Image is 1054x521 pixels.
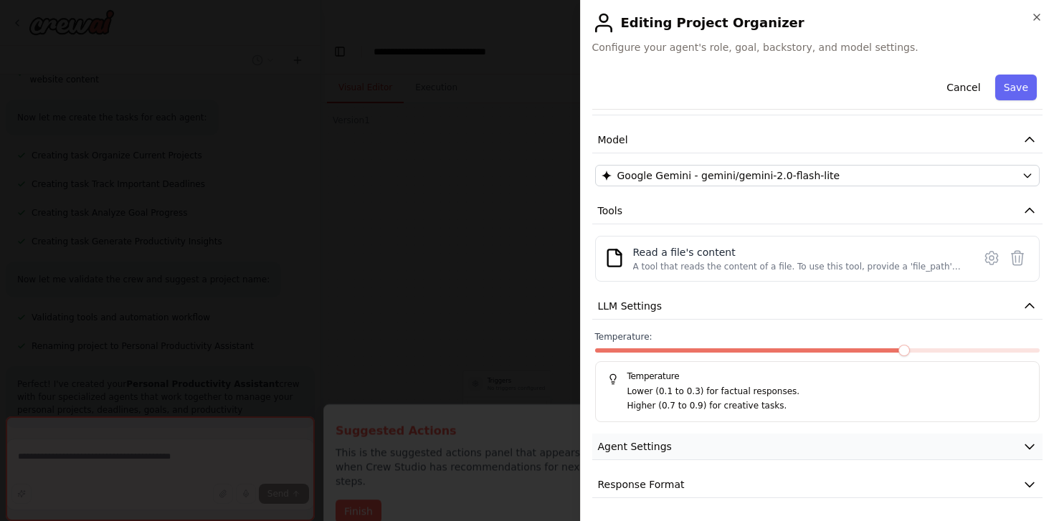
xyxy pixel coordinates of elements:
span: Agent Settings [598,439,672,454]
button: Agent Settings [592,434,1043,460]
span: LLM Settings [598,299,663,313]
p: Higher (0.7 to 0.9) for creative tasks. [627,399,1028,414]
button: LLM Settings [592,293,1043,320]
div: Read a file's content [633,245,965,259]
button: Model [592,127,1043,153]
span: Model [598,133,628,147]
p: Lower (0.1 to 0.3) for factual responses. [627,385,1028,399]
h5: Temperature [607,371,1028,382]
h2: Editing Project Organizer [592,11,1043,34]
span: Configure your agent's role, goal, backstory, and model settings. [592,40,1043,54]
button: Cancel [938,75,989,100]
button: Google Gemini - gemini/gemini-2.0-flash-lite [595,165,1040,186]
button: Save [995,75,1037,100]
span: Google Gemini - gemini/gemini-2.0-flash-lite [617,168,840,183]
button: Tools [592,198,1043,224]
button: Response Format [592,472,1043,498]
span: Temperature: [595,331,652,343]
span: Tools [598,204,623,218]
img: FileReadTool [604,248,625,268]
button: Configure tool [979,245,1005,271]
div: A tool that reads the content of a file. To use this tool, provide a 'file_path' parameter with t... [633,261,965,272]
button: Delete tool [1005,245,1030,271]
span: Response Format [598,477,685,492]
